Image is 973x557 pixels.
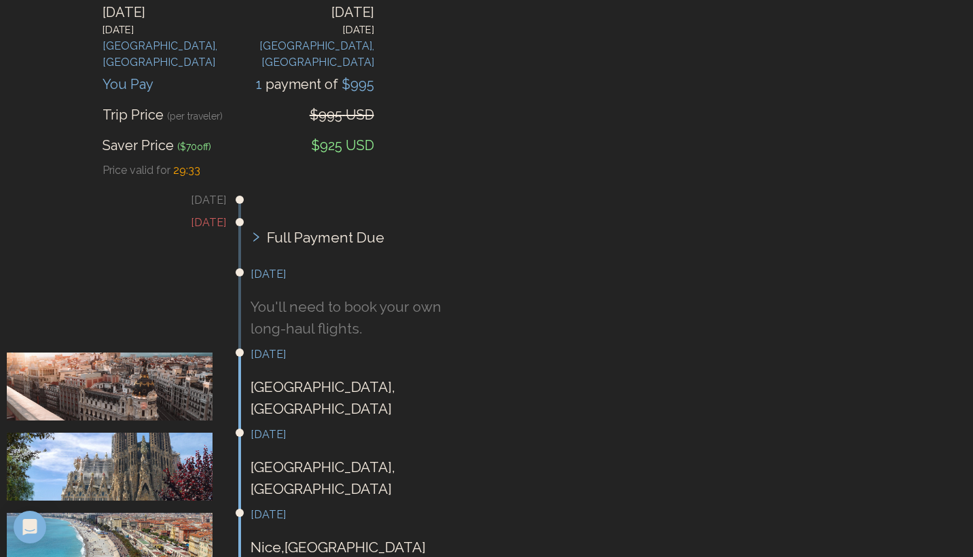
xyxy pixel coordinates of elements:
h3: [DATE] [251,266,470,283]
p: [GEOGRAPHIC_DATA] , [GEOGRAPHIC_DATA] [251,456,470,499]
div: payment of [256,74,374,94]
span: $925 USD [311,137,374,154]
img: Barcelona [7,433,226,501]
span: ($ 70 off) [177,141,211,152]
img: Madrid [7,353,226,420]
span: Full Payment Due [267,227,384,249]
span: Price valid for [103,164,170,177]
div: Saver Price [103,135,211,156]
div: Open Intercom Messenger [14,511,46,543]
div: [DATE] [103,2,238,22]
span: $995 USD [310,107,374,123]
p: [GEOGRAPHIC_DATA] , [GEOGRAPHIC_DATA] [251,376,470,419]
span: 29 : 33 [173,164,200,177]
span: (per traveler) [167,111,223,122]
span: 1 [256,76,265,92]
h3: [DATE] [251,346,470,363]
div: Trip Price [103,105,223,125]
span: $ 995 [338,76,374,92]
h3: [DATE] [251,507,470,523]
div: [GEOGRAPHIC_DATA] , [GEOGRAPHIC_DATA] [103,38,238,71]
h3: [DATE] [7,215,226,231]
div: You Pay [103,74,153,94]
div: [DATE] [238,22,374,38]
div: [DATE] [103,22,238,38]
div: [GEOGRAPHIC_DATA] , [GEOGRAPHIC_DATA] [238,38,374,71]
div: [DATE] [238,2,374,22]
p: You'll need to book your own long-haul flights. [251,296,470,339]
h3: [DATE] [7,192,226,209]
h3: [DATE] [251,427,470,443]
